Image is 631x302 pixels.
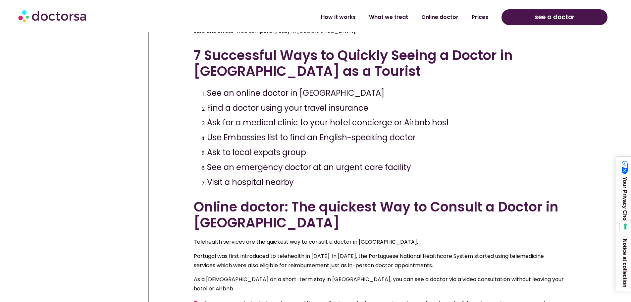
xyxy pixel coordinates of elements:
a: Prices [465,10,495,25]
span: Ask for a medical clinic to your hotel concierge or Airbnb host [207,117,449,128]
a: Local Guides [41,26,76,33]
p: Telehealth services are the quickest way to consult a doctor in [GEOGRAPHIC_DATA]. [194,237,565,247]
img: California Consumer Privacy Act (CCPA) Opt-Out Icon [622,161,628,174]
p: Portugal was first introduced to telehealth in [DATE]. In [DATE], the Portuguese National Healthc... [194,252,565,270]
a: What we treat [362,10,415,25]
span: Visit a hospital nearby [207,177,294,188]
span: See an emergency doctor at an urgent care facility [207,162,411,173]
nav: Menu [163,10,495,25]
span: Use Embassies list to find an English-speaking doctor [207,132,416,143]
button: Your consent preferences for tracking technologies [620,221,631,232]
a: Online doctor [415,10,465,25]
h2: 7 Successful Ways to Quickly Seeing a Doctor in [GEOGRAPHIC_DATA] as a Tourist [194,47,565,79]
span: Find a doctor using your travel insurance [207,102,368,113]
span: See an online doctor in [GEOGRAPHIC_DATA] [207,88,384,98]
a: How it works [314,10,362,25]
h2: Online doctor: The quickest Way to Consult a Doctor in [GEOGRAPHIC_DATA] [194,199,565,231]
span: Ask to local expats group [207,147,306,158]
p: As a [DEMOGRAPHIC_DATA] on a short-term stay in [GEOGRAPHIC_DATA], you can see a doctor via a vid... [194,275,565,293]
span: see a doctor [535,12,575,23]
a: see a doctor [501,9,607,25]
